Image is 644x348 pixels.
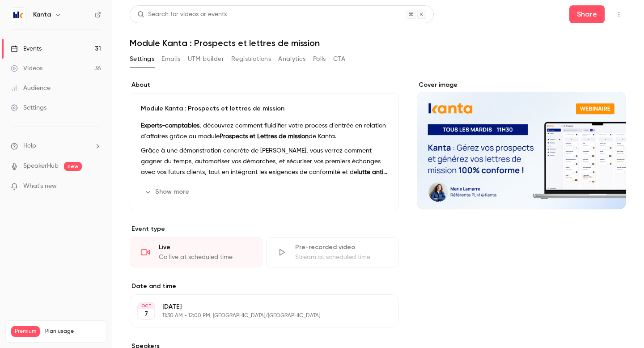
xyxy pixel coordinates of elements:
button: CTA [333,52,345,66]
div: Events [11,44,42,53]
button: Polls [313,52,326,66]
div: Search for videos or events [137,10,227,19]
label: About [130,81,399,89]
li: help-dropdown-opener [11,141,101,151]
div: Go live at scheduled time [159,253,251,262]
img: Kanta [11,8,25,22]
section: Cover image [417,81,626,209]
div: Pre-recorded videoStream at scheduled time [266,237,399,267]
div: Live [159,243,251,252]
p: , découvrez comment fluidifier votre process d’entrée en relation d'affaires grâce au module de K... [141,120,388,142]
p: Module Kanta : Prospects et lettres de mission [141,104,388,113]
div: OCT [138,303,154,309]
button: Analytics [278,52,306,66]
span: Plan usage [45,328,101,335]
button: Share [569,5,605,23]
div: Settings [11,103,47,112]
label: Cover image [417,81,626,89]
div: Pre-recorded video [295,243,388,252]
div: Videos [11,64,42,73]
button: UTM builder [188,52,224,66]
button: Settings [130,52,154,66]
p: [DATE] [162,302,352,311]
span: new [64,162,82,171]
strong: Experts-comptables [141,123,199,129]
span: Help [23,141,36,151]
h1: Module Kanta : Prospects et lettres de mission [130,38,626,48]
p: 7 [144,310,148,318]
button: Show more [141,185,195,199]
iframe: Noticeable Trigger [90,182,101,191]
p: Grâce à une démonstration concrète de [PERSON_NAME], vous verrez comment gagner du temps, automat... [141,145,388,178]
div: Audience [11,84,51,93]
button: Emails [161,52,180,66]
p: Event type [130,225,399,233]
button: Registrations [231,52,271,66]
strong: Prospects et Lettres de mission [220,133,309,140]
div: Stream at scheduled time [295,253,388,262]
p: 11:30 AM - 12:00 PM, [GEOGRAPHIC_DATA]/[GEOGRAPHIC_DATA] [162,312,352,319]
a: SpeakerHub [23,161,59,171]
span: Premium [11,326,40,337]
label: Date and time [130,282,399,291]
span: What's new [23,182,57,191]
h6: Kanta [33,10,51,19]
div: LiveGo live at scheduled time [130,237,263,267]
